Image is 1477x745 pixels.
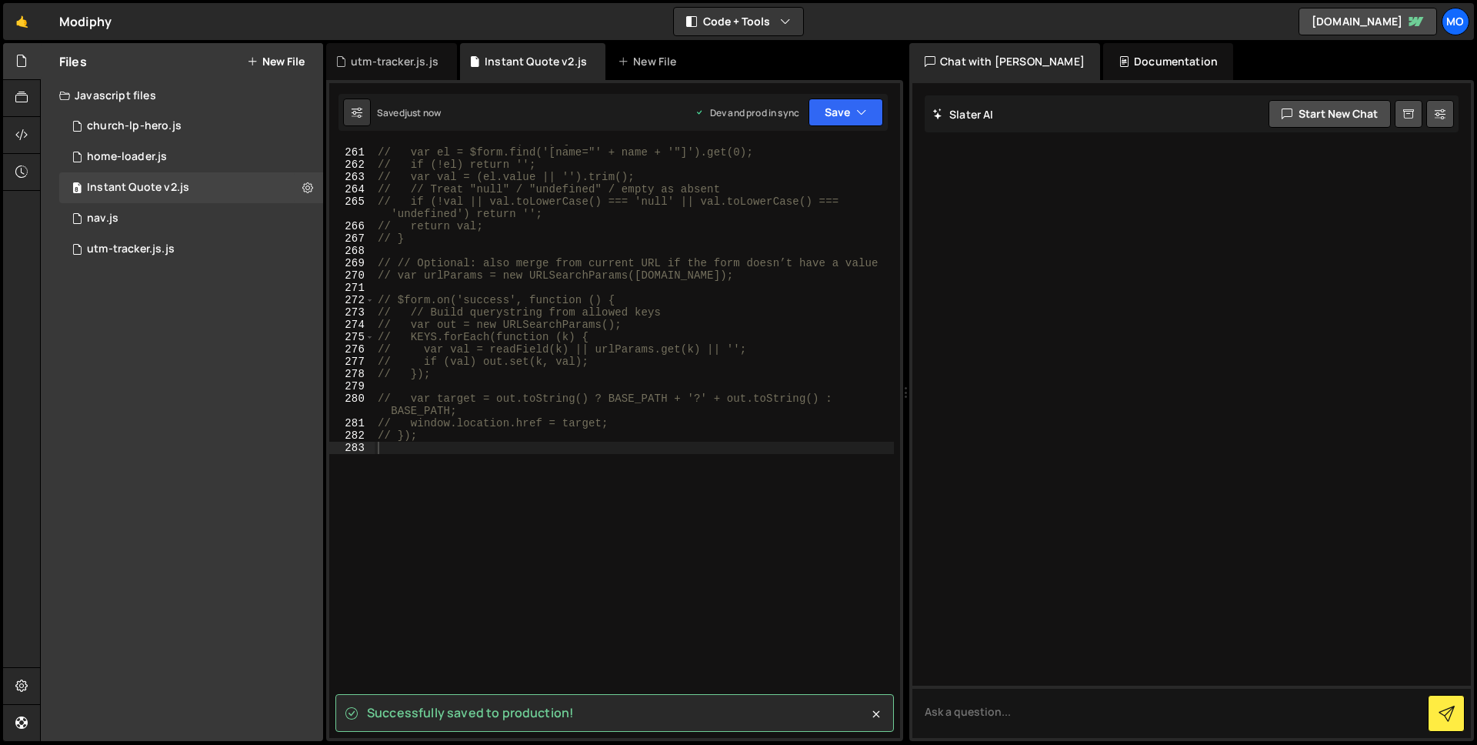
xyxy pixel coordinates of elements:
[329,183,375,195] div: 264
[809,99,883,126] button: Save
[674,8,803,35] button: Code + Tools
[59,172,323,203] div: 15757/41912.js
[329,331,375,343] div: 275
[329,294,375,306] div: 272
[329,195,375,220] div: 265
[329,146,375,159] div: 261
[329,159,375,171] div: 262
[329,269,375,282] div: 270
[367,704,574,721] span: Successfully saved to production!
[618,54,682,69] div: New File
[72,183,82,195] span: 8
[329,356,375,368] div: 277
[59,111,323,142] div: 15757/42611.js
[41,80,323,111] div: Javascript files
[59,234,323,265] div: 15757/43444.js
[329,442,375,454] div: 283
[329,282,375,294] div: 271
[59,203,323,234] div: 15757/44884.js
[1442,8,1469,35] a: Mo
[329,393,375,417] div: 280
[87,242,175,256] div: utm-tracker.js.js
[59,12,112,31] div: Modiphy
[932,107,994,122] h2: Slater AI
[329,171,375,183] div: 263
[87,150,167,164] div: home-loader.js
[3,3,41,40] a: 🤙
[1103,43,1233,80] div: Documentation
[329,417,375,429] div: 281
[1299,8,1437,35] a: [DOMAIN_NAME]
[485,54,587,69] div: Instant Quote v2.js
[329,220,375,232] div: 266
[87,212,118,226] div: nav.js
[329,245,375,257] div: 268
[1269,100,1391,128] button: Start new chat
[59,142,323,172] div: 15757/43976.js
[329,319,375,331] div: 274
[351,54,438,69] div: utm-tracker.js.js
[247,55,305,68] button: New File
[59,53,87,70] h2: Files
[405,106,441,119] div: just now
[909,43,1100,80] div: Chat with [PERSON_NAME]
[329,257,375,269] div: 269
[695,106,799,119] div: Dev and prod in sync
[329,429,375,442] div: 282
[329,306,375,319] div: 273
[87,181,189,195] div: Instant Quote v2.js
[329,343,375,356] div: 276
[377,106,441,119] div: Saved
[87,119,182,133] div: church-lp-hero.js
[329,232,375,245] div: 267
[329,380,375,393] div: 279
[329,368,375,380] div: 278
